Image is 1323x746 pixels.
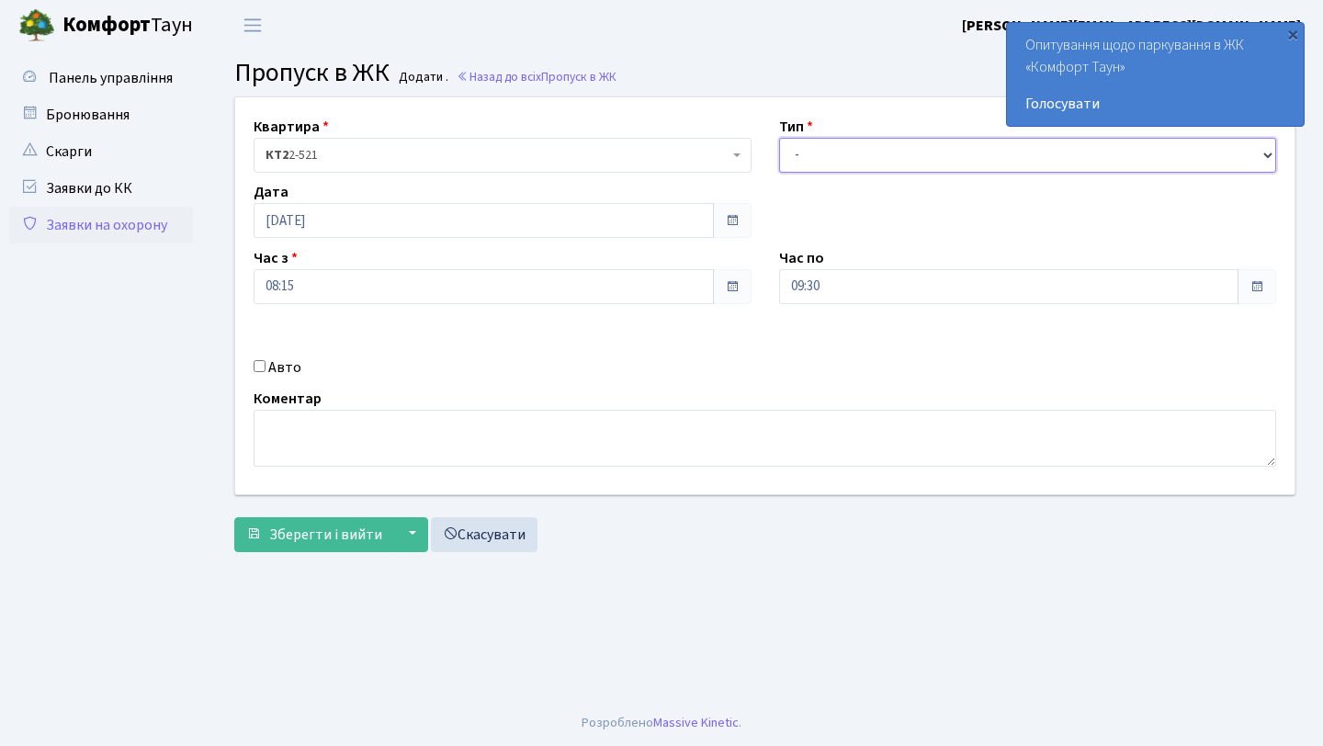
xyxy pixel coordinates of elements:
[9,170,193,207] a: Заявки до КК
[254,247,298,269] label: Час з
[266,146,729,164] span: <b>КТ2</b>&nbsp;&nbsp;&nbsp;2-521
[1025,93,1285,115] a: Голосувати
[582,713,741,733] div: Розроблено .
[254,388,322,410] label: Коментар
[395,70,448,85] small: Додати .
[653,713,739,732] a: Massive Kinetic
[62,10,151,40] b: Комфорт
[254,116,329,138] label: Квартира
[269,525,382,545] span: Зберегти і вийти
[234,517,394,552] button: Зберегти і вийти
[49,68,173,88] span: Панель управління
[268,356,301,379] label: Авто
[234,54,390,91] span: Пропуск в ЖК
[9,133,193,170] a: Скарги
[18,7,55,44] img: logo.png
[62,10,193,41] span: Таун
[266,146,288,164] b: КТ2
[962,15,1301,37] a: [PERSON_NAME][EMAIL_ADDRESS][DOMAIN_NAME]
[9,207,193,243] a: Заявки на охорону
[230,10,276,40] button: Переключити навігацію
[457,68,616,85] a: Назад до всіхПропуск в ЖК
[431,517,537,552] a: Скасувати
[779,247,824,269] label: Час по
[1007,23,1304,126] div: Опитування щодо паркування в ЖК «Комфорт Таун»
[254,138,752,173] span: <b>КТ2</b>&nbsp;&nbsp;&nbsp;2-521
[254,181,288,203] label: Дата
[9,60,193,96] a: Панель управління
[9,96,193,133] a: Бронювання
[779,116,813,138] label: Тип
[1283,25,1302,43] div: ×
[541,68,616,85] span: Пропуск в ЖК
[962,16,1301,36] b: [PERSON_NAME][EMAIL_ADDRESS][DOMAIN_NAME]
